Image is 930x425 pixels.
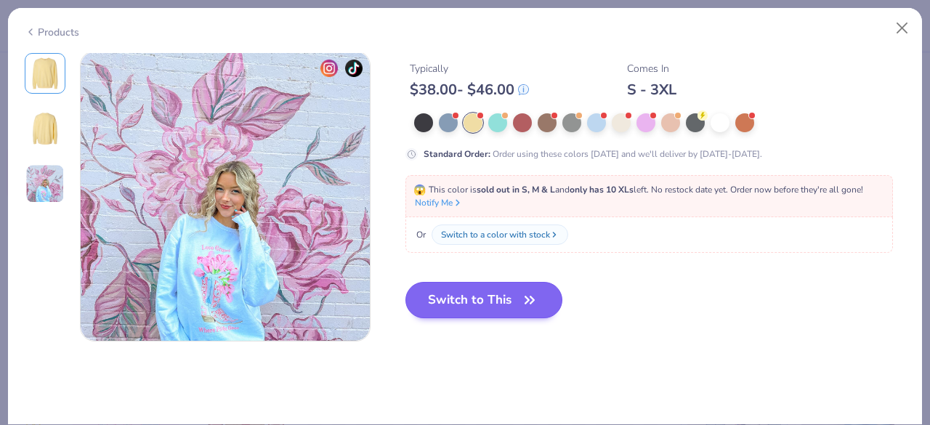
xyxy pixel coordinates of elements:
[413,183,426,197] span: 😱
[627,61,676,76] div: Comes In
[432,224,568,245] button: Switch to a color with stock
[25,164,65,203] img: User generated content
[413,228,426,241] span: Or
[889,15,916,42] button: Close
[627,81,676,99] div: S - 3XL
[345,60,363,77] img: tiktok-icon.png
[441,228,550,241] div: Switch to a color with stock
[25,25,79,40] div: Products
[81,52,370,341] img: 49f82fef-da3f-4533-ab60-4d1393a967bd
[415,196,463,209] button: Notify Me
[28,111,62,146] img: Back
[424,147,490,159] strong: Standard Order :
[410,81,529,99] div: $ 38.00 - $ 46.00
[320,60,338,77] img: insta-icon.png
[570,184,634,195] strong: only has 10 XLs
[424,147,762,160] div: Order using these colors [DATE] and we'll deliver by [DATE]-[DATE].
[477,184,555,195] strong: sold out in S, M & L
[405,282,563,318] button: Switch to This
[413,184,863,195] span: This color is and left. No restock date yet. Order now before they're all gone!
[28,56,62,91] img: Front
[410,61,529,76] div: Typically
